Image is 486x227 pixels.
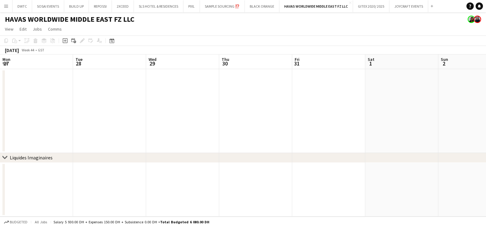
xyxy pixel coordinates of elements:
[295,57,300,62] span: Fri
[75,60,83,67] span: 28
[468,16,475,23] app-user-avatar: Sara Mendhao
[53,220,209,224] div: Salary 5 930.00 DH + Expenses 150.00 DH + Subsistence 0.00 DH =
[32,0,64,12] button: SOSAI EVENTS
[89,0,112,12] button: REPOSSI
[294,60,300,67] span: 31
[17,25,29,33] a: Edit
[474,16,481,23] app-user-avatar: Anastasiia Iemelianova
[222,57,229,62] span: Thu
[10,154,53,161] div: Liquides Imaginaires
[13,0,32,12] button: DWTC
[48,26,62,32] span: Comms
[353,0,389,12] button: GITEX 2020/ 2025
[440,60,448,67] span: 2
[245,0,279,12] button: BLACK ORANGE
[38,48,44,52] div: GST
[20,26,27,32] span: Edit
[112,0,134,12] button: 2XCEED
[368,57,374,62] span: Sat
[279,0,353,12] button: HAVAS WORLDWIDE MIDDLE EAST FZ LLC
[75,57,83,62] span: Tue
[2,60,10,67] span: 27
[389,0,428,12] button: JOYCRAFT EVENTS
[10,220,28,224] span: Budgeted
[46,25,64,33] a: Comms
[2,25,16,33] a: View
[200,0,245,12] button: SAMPLE SOURCING ⁉️
[34,220,48,224] span: All jobs
[33,26,42,32] span: Jobs
[183,0,200,12] button: PIXL
[149,57,156,62] span: Wed
[160,220,209,224] span: Total Budgeted 6 080.00 DH
[20,48,35,52] span: Week 44
[5,47,19,53] div: [DATE]
[367,60,374,67] span: 1
[148,60,156,67] span: 29
[3,219,28,225] button: Budgeted
[30,25,44,33] a: Jobs
[5,15,134,24] h1: HAVAS WORLDWIDE MIDDLE EAST FZ LLC
[2,57,10,62] span: Mon
[221,60,229,67] span: 30
[134,0,183,12] button: SLS HOTEL & RESIDENCES
[441,57,448,62] span: Sun
[5,26,13,32] span: View
[64,0,89,12] button: BUILD UP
